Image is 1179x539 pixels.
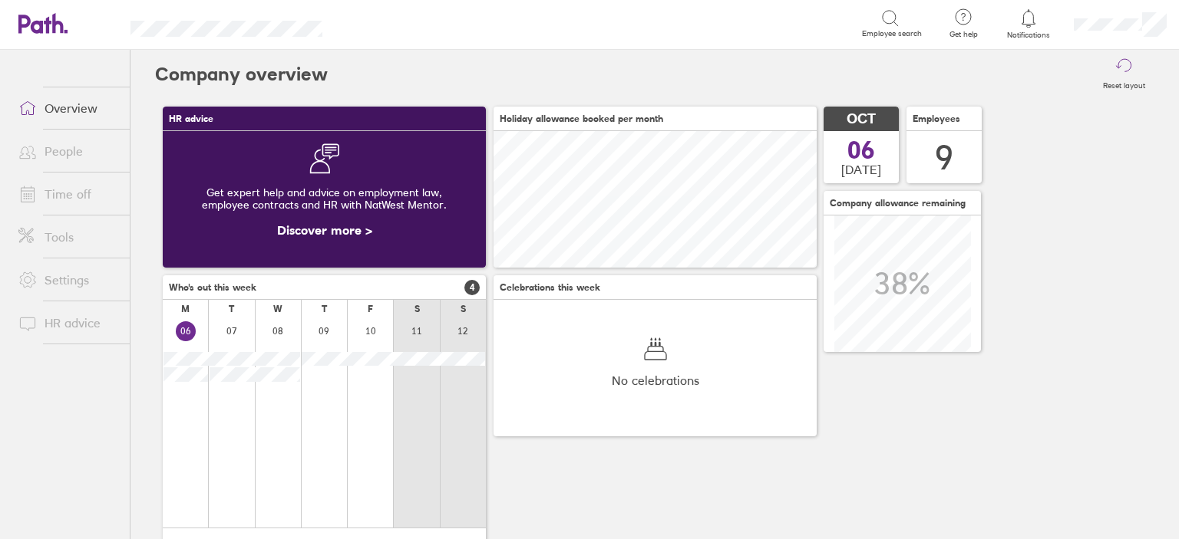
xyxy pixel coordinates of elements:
div: Get expert help and advice on employment law, employee contracts and HR with NatWest Mentor. [175,174,474,223]
span: HR advice [169,113,213,124]
span: Company allowance remaining [830,198,966,209]
span: Who's out this week [169,282,256,293]
div: T [322,304,327,314]
span: Employees [913,113,960,124]
a: Overview [6,93,130,123]
a: Discover more > [277,222,372,238]
span: OCT [847,111,876,127]
span: [DATE] [841,163,881,176]
div: S [414,304,420,314]
button: Reset layout [1094,50,1154,99]
a: Tools [6,222,130,252]
div: T [229,304,234,314]
a: People [6,136,130,166]
span: Holiday allowance booked per month [500,113,663,124]
a: HR advice [6,307,130,338]
div: Search [364,16,403,30]
div: M [181,304,190,314]
a: Time off [6,179,130,209]
div: 9 [935,138,953,177]
span: Celebrations this week [500,282,600,293]
span: Notifications [1004,31,1054,40]
h2: Company overview [155,50,328,99]
a: Notifications [1004,8,1054,40]
a: Settings [6,265,130,295]
span: 06 [847,138,875,163]
span: Employee search [862,29,922,38]
div: S [461,304,466,314]
div: W [273,304,282,314]
span: Get help [939,30,989,39]
span: No celebrations [612,373,699,387]
label: Reset layout [1094,77,1154,90]
div: F [368,304,373,314]
span: 4 [464,280,480,295]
